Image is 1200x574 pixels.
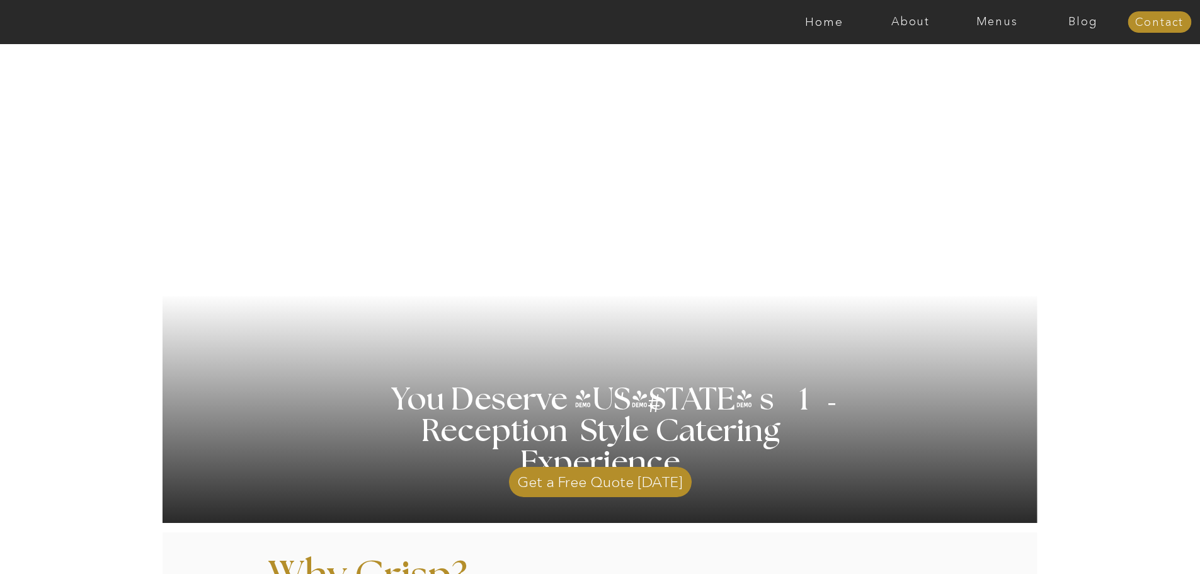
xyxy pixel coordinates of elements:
[1128,16,1191,29] a: Contact
[867,16,954,28] a: About
[509,461,692,497] a: Get a Free Quote [DATE]
[597,385,648,416] h3: '
[348,384,854,479] h1: You Deserve [US_STATE] s 1 Reception Style Catering Experience
[781,16,867,28] a: Home
[803,370,840,442] h3: '
[1040,16,1126,28] a: Blog
[954,16,1040,28] a: Menus
[620,391,692,428] h3: #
